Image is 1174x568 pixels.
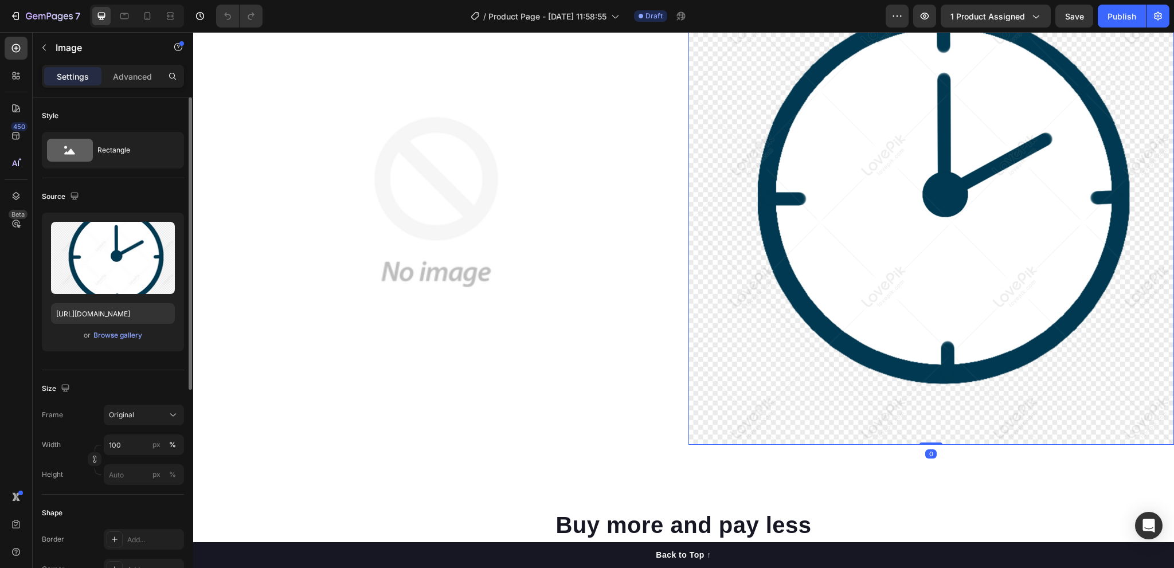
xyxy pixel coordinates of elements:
span: Save [1065,11,1084,21]
div: px [152,440,161,450]
div: 450 [11,122,28,131]
span: / [483,10,486,22]
div: Back to Top ↑ [463,517,518,529]
button: Publish [1098,5,1146,28]
div: Shape [42,508,62,518]
button: px [166,468,179,481]
div: % [169,469,176,480]
p: Buy more and pay less [148,478,833,508]
p: Settings [57,70,89,83]
input: px% [104,434,184,455]
div: 0 [732,417,743,426]
span: or [84,328,91,342]
div: Browse gallery [93,330,142,340]
label: Width [42,440,61,450]
div: Beta [9,210,28,219]
button: % [150,468,163,481]
div: Style [42,111,58,121]
div: Size [42,381,72,397]
label: Frame [42,410,63,420]
p: Advanced [113,70,152,83]
div: % [169,440,176,450]
input: https://example.com/image.jpg [51,303,175,324]
input: px% [104,464,184,485]
div: Publish [1108,10,1136,22]
span: Draft [645,11,663,21]
button: 7 [5,5,85,28]
span: 1 product assigned [950,10,1025,22]
span: Product Page - [DATE] 11:58:55 [488,10,606,22]
div: Open Intercom Messenger [1135,512,1163,539]
iframe: Design area [193,32,1174,568]
div: Undo/Redo [216,5,263,28]
div: Source [42,189,81,205]
div: Rectangle [97,137,167,163]
div: px [152,469,161,480]
button: 1 product assigned [941,5,1051,28]
img: preview-image [51,222,175,294]
label: Height [42,469,63,480]
span: Original [109,410,134,420]
p: Image [56,41,153,54]
button: Browse gallery [93,330,143,341]
button: % [150,438,163,452]
button: px [166,438,179,452]
div: Border [42,534,64,545]
button: Save [1055,5,1093,28]
div: Add... [127,535,181,545]
p: 7 [75,9,80,23]
button: Original [104,405,184,425]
